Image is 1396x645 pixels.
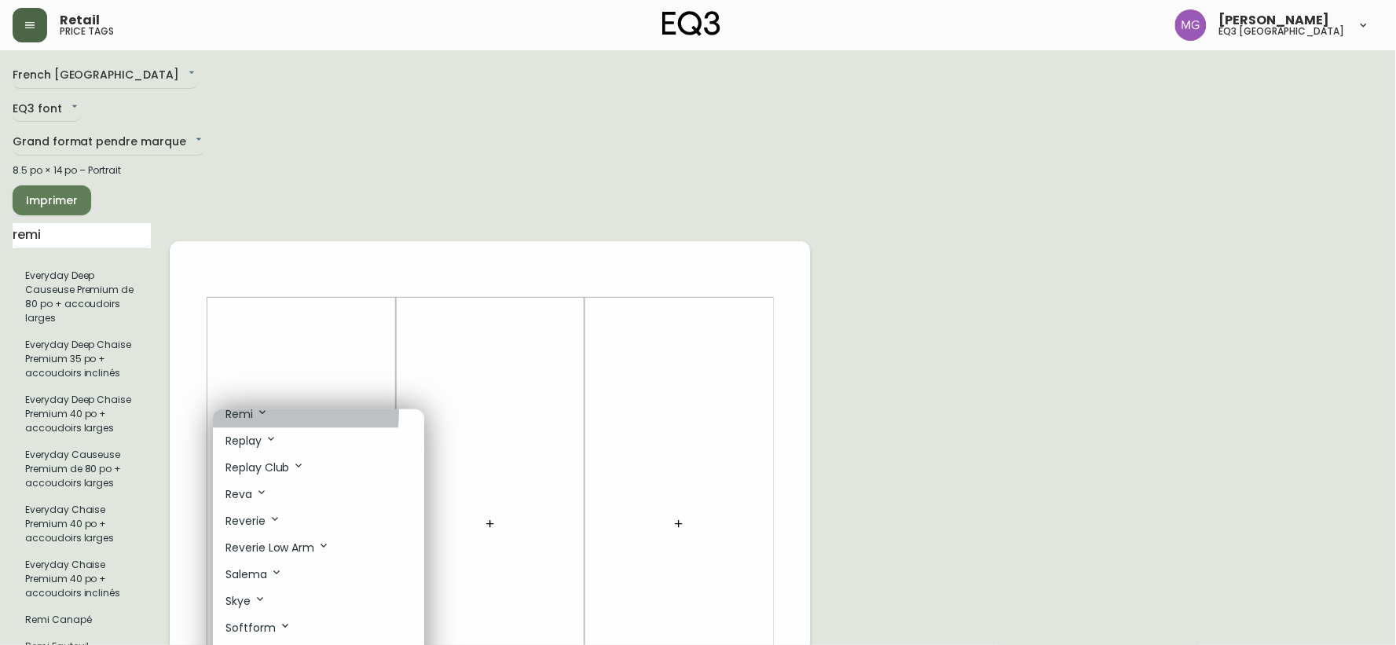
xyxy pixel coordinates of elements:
p: Salema [225,566,283,584]
p: Reverie Low Arm [225,540,330,557]
p: Skye [225,593,266,610]
p: Reva [225,486,268,504]
p: Replay Club [225,460,305,477]
p: Replay [225,433,277,450]
p: Remi [225,406,269,423]
p: Softform [225,620,291,637]
p: Reverie [225,513,281,530]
